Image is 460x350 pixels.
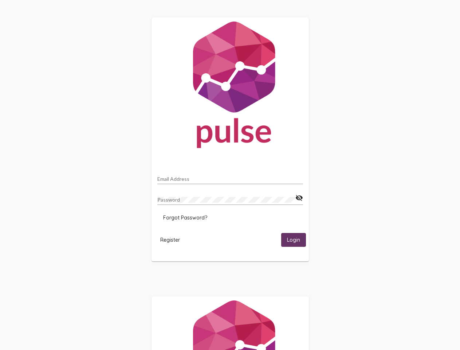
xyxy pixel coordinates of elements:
span: Forgot Password? [163,214,207,221]
span: Register [160,237,180,243]
button: Login [281,233,306,246]
img: Pulse For Good Logo [152,17,309,155]
button: Forgot Password? [157,211,213,224]
button: Register [154,233,186,246]
mat-icon: visibility_off [295,194,303,202]
span: Login [287,237,300,244]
